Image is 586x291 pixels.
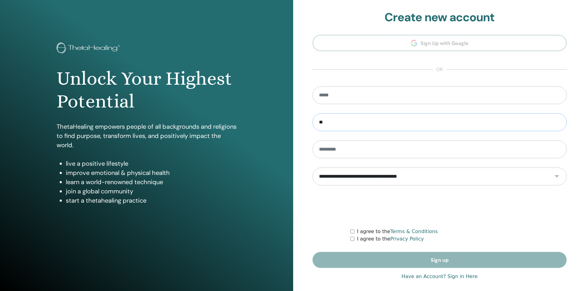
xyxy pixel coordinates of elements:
[433,66,446,73] span: or
[57,122,237,150] p: ThetaHealing empowers people of all backgrounds and religions to find purpose, transform lives, a...
[390,228,438,234] a: Terms & Conditions
[66,177,237,187] li: learn a world-renowned technique
[66,187,237,196] li: join a global community
[313,10,567,25] h2: Create new account
[66,196,237,205] li: start a thetahealing practice
[66,168,237,177] li: improve emotional & physical health
[357,228,438,235] label: I agree to the
[357,235,424,243] label: I agree to the
[390,236,424,242] a: Privacy Policy
[393,195,486,219] iframe: reCAPTCHA
[66,159,237,168] li: live a positive lifestyle
[57,67,237,113] h1: Unlock Your Highest Potential
[401,273,477,280] a: Have an Account? Sign in Here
